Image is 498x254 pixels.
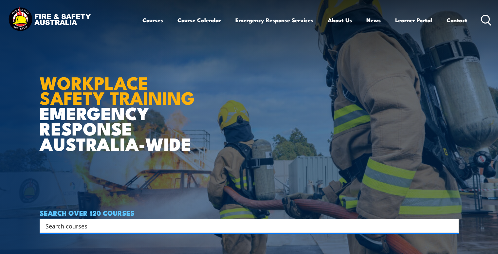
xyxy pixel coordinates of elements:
h4: SEARCH OVER 120 COURSES [40,209,459,216]
button: Search magnifier button [447,221,456,230]
a: Emergency Response Services [235,11,313,29]
a: About Us [328,11,352,29]
h1: EMERGENCY RESPONSE AUSTRALIA-WIDE [40,58,200,151]
a: News [366,11,381,29]
a: Courses [142,11,163,29]
a: Learner Portal [395,11,432,29]
strong: WORKPLACE SAFETY TRAINING [40,68,195,111]
form: Search form [47,221,446,230]
input: Search input [46,221,444,231]
a: Contact [447,11,467,29]
a: Course Calendar [177,11,221,29]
